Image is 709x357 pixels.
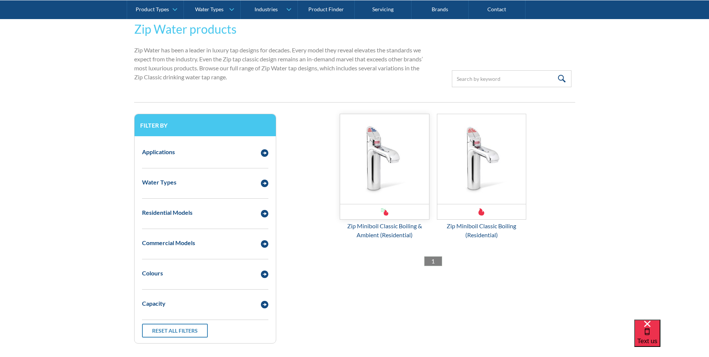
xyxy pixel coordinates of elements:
[195,6,224,12] div: Water Types
[452,70,571,87] input: Search by keyword
[134,20,428,38] h2: Zip Water products
[134,46,428,82] p: Zip Water has been a leader in luxury tap designs for decades. Every model they reveal elevates t...
[142,178,176,187] div: Water Types
[424,256,442,266] a: 1
[142,299,166,308] div: Capacity
[437,222,527,239] div: Zip Miniboil Classic Boiling (Residential)
[437,114,527,239] a: Zip Miniboil Classic Boiling (Residential)Zip Miniboil Classic Boiling (Residential)
[142,238,195,247] div: Commercial Models
[437,114,526,204] img: Zip Miniboil Classic Boiling (Residential)
[340,222,429,239] div: Zip Miniboil Classic Boiling & Ambient (Residential)
[255,6,278,12] div: Industries
[142,208,192,217] div: Residential Models
[142,147,175,156] div: Applications
[142,324,208,338] a: Reset all filters
[142,269,163,278] div: Colours
[140,122,270,129] h3: Filter by
[136,6,169,12] div: Product Types
[340,114,429,204] img: Zip Miniboil Classic Boiling & Ambient (Residential)
[291,256,575,266] div: List
[634,320,709,357] iframe: podium webchat widget bubble
[340,114,429,239] a: Zip Miniboil Classic Boiling & Ambient (Residential)Zip Miniboil Classic Boiling & Ambient (Resid...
